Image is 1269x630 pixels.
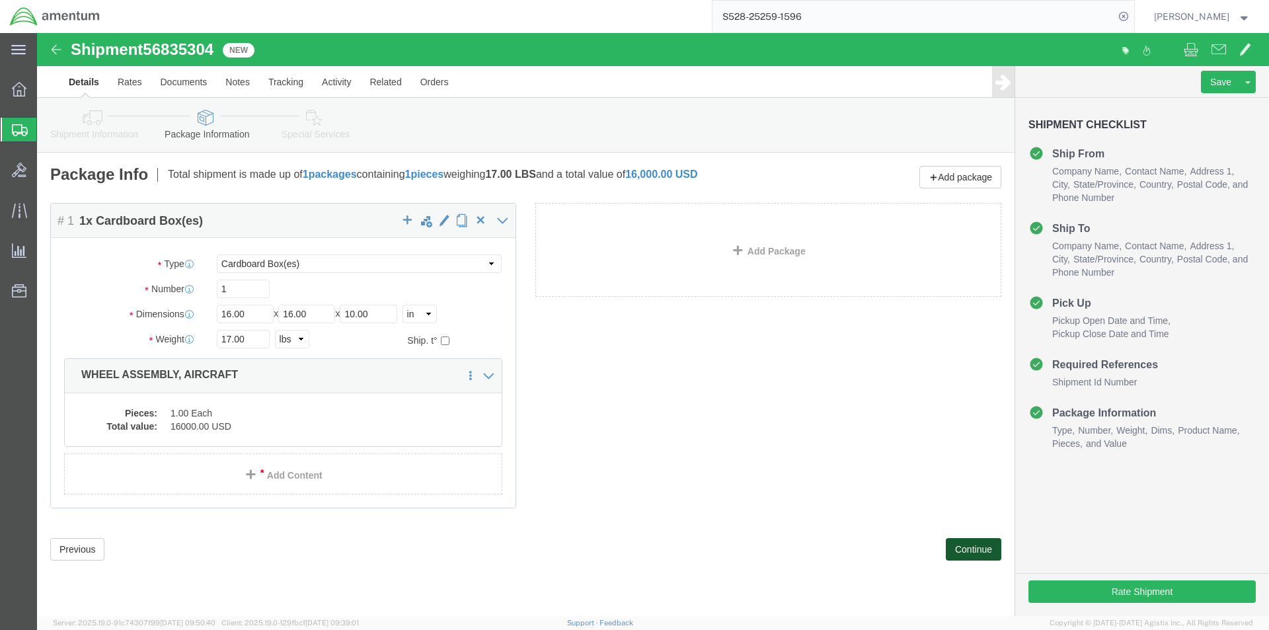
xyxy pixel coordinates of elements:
[712,1,1114,32] input: Search for shipment number, reference number
[1154,9,1229,24] span: Kajuan Barnwell
[305,619,359,627] span: [DATE] 09:39:01
[37,33,1269,616] iframe: FS Legacy Container
[1153,9,1251,24] button: [PERSON_NAME]
[9,7,100,26] img: logo
[1050,617,1253,629] span: Copyright © [DATE]-[DATE] Agistix Inc., All Rights Reserved
[567,619,600,627] a: Support
[599,619,633,627] a: Feedback
[221,619,359,627] span: Client: 2025.19.0-129fbcf
[160,619,215,627] span: [DATE] 09:50:40
[53,619,215,627] span: Server: 2025.19.0-91c74307f99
